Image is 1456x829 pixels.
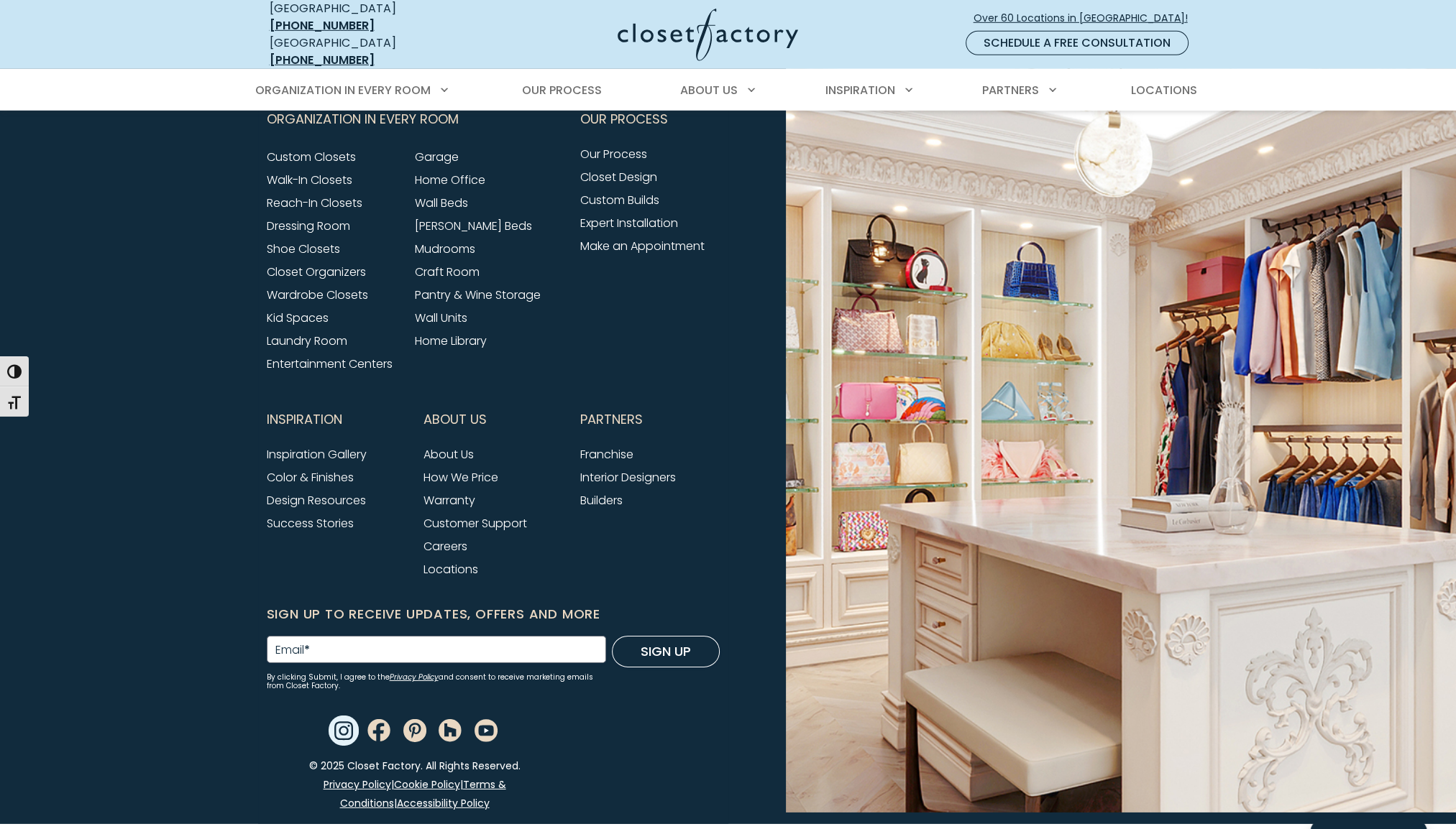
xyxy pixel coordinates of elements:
a: Warranty [423,492,475,509]
button: Sign Up [612,636,720,667]
div: © 2025 Closet Factory. All Rights Reserved. [258,756,572,824]
span: Inspiration [825,82,895,98]
a: Home Library [415,333,487,349]
a: Dressing Room [267,218,350,234]
span: Over 60 Locations in [GEOGRAPHIC_DATA]! [974,11,1199,26]
a: Closet Organizers [267,264,366,280]
a: Color & Finishes [267,469,354,486]
span: Locations [1130,82,1196,98]
a: About Us [423,446,474,463]
a: Locations [423,561,478,578]
span: Organization in Every Room [267,101,459,137]
span: About Us [423,402,487,437]
a: Custom Builds [580,192,659,208]
a: Instagram [332,722,355,738]
a: Garage [415,149,459,165]
a: Custom Closets [267,149,356,165]
a: Houzz [439,722,462,738]
nav: Primary Menu [245,70,1212,111]
a: Design Resources [267,492,366,509]
span: Partners [580,402,643,437]
img: Closet Factory Logo [618,9,798,61]
a: Make an Appointment [580,238,705,254]
small: By clicking Submit, I agree to the and consent to receive marketing emails from Closet Factory. [267,673,606,690]
span: Our Process [522,82,602,98]
a: How We Price [423,469,498,486]
a: Privacy Policy [390,672,439,682]
a: Our Process [580,146,647,162]
a: Privacy Policy [324,777,391,792]
a: Cookie Policy [394,777,460,792]
a: Reach-In Closets [267,195,362,211]
a: Wall Units [415,310,467,326]
label: Email [275,644,310,656]
a: Pinterest [403,722,426,738]
span: Inspiration [267,402,342,437]
a: Craft Room [415,264,480,280]
a: Expert Installation [580,215,678,231]
a: [PHONE_NUMBER] [270,52,375,68]
div: [GEOGRAPHIC_DATA] [270,34,478,69]
button: Footer Subnav Button - Partners [580,402,720,437]
button: Footer Subnav Button - Inspiration [267,402,406,437]
a: Success Stories [267,515,354,532]
a: Customer Support [423,515,527,532]
a: Over 60 Locations in [GEOGRAPHIC_DATA]! [973,6,1200,31]
a: Entertainment Centers [267,356,393,372]
a: Inspiration Gallery [267,446,367,463]
a: Walk-In Closets [267,172,352,188]
a: Interior Designers [580,469,676,486]
a: Franchise [580,446,633,463]
span: Organization in Every Room [255,82,431,98]
a: Home Office [415,172,485,188]
a: Closet Design [580,169,657,185]
a: [PERSON_NAME] Beds [415,218,532,234]
a: Builders [580,492,623,509]
a: Facebook [367,722,390,738]
span: About Us [680,82,738,98]
a: Pantry & Wine Storage [415,287,541,303]
a: [PHONE_NUMBER] [270,17,375,34]
a: Shoe Closets [267,241,340,257]
button: Footer Subnav Button - Our Process [580,101,720,137]
a: Youtube [475,722,498,738]
a: Mudrooms [415,241,475,257]
button: Footer Subnav Button - Organization in Every Room [267,101,563,137]
a: Wall Beds [415,195,468,211]
a: Wardrobe Closets [267,287,368,303]
a: Careers [423,538,467,555]
a: Kid Spaces [267,310,329,326]
a: Accessibility Policy [397,796,490,810]
a: Laundry Room [267,333,347,349]
span: Partners [982,82,1039,98]
p: | | | [267,775,563,812]
a: Schedule a Free Consultation [966,31,1189,55]
span: Our Process [580,101,668,137]
button: Footer Subnav Button - About Us [423,402,563,437]
h6: Sign Up to Receive Updates, Offers and More [267,604,720,624]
